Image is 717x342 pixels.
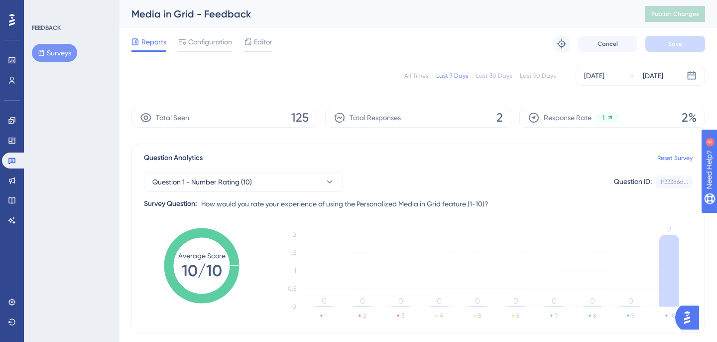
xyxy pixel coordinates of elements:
[614,175,652,188] div: Question ID:
[496,110,503,126] span: 2
[513,296,518,306] tspan: 0
[544,112,592,124] span: Response Rate
[593,312,597,319] text: 8
[291,110,309,126] span: 125
[682,110,697,126] span: 2%
[667,225,671,234] tspan: 2
[590,296,595,306] tspan: 0
[520,72,556,80] div: Last 90 Days
[32,24,61,32] div: FEEDBACK
[552,296,557,306] tspan: 0
[131,7,620,21] div: Media in Grid - Feedback
[478,312,481,319] text: 5
[32,44,77,62] button: Surveys
[668,40,682,48] span: Save
[660,178,688,186] div: 1f33386d...
[290,249,296,256] tspan: 1.5
[360,296,365,306] tspan: 0
[144,172,343,192] button: Question 1 - Number Rating (10)
[201,198,488,210] span: How would you rate your experience of using the Personalized Media in Grid feature (1-10)?
[602,114,604,122] span: 1
[516,312,519,319] text: 6
[628,296,633,306] tspan: 0
[254,36,272,48] span: Editor
[597,40,618,48] span: Cancel
[293,231,296,238] tspan: 2
[437,296,442,306] tspan: 0
[555,312,558,319] text: 7
[182,261,222,280] tspan: 10/10
[398,296,403,306] tspan: 0
[294,267,296,274] tspan: 1
[651,10,699,18] span: Publish Changes
[645,6,705,22] button: Publish Changes
[645,36,705,52] button: Save
[144,198,197,210] div: Survey Question:
[475,296,480,306] tspan: 0
[141,36,166,48] span: Reports
[288,285,296,292] tspan: 0.5
[643,70,663,82] div: [DATE]
[440,312,443,319] text: 4
[675,303,705,333] iframe: UserGuiding AI Assistant Launcher
[401,312,404,319] text: 3
[178,252,226,260] tspan: Average Score
[584,70,604,82] div: [DATE]
[23,2,62,14] span: Need Help?
[292,303,296,310] tspan: 0
[152,176,252,188] span: Question 1 - Number Rating (10)
[363,312,366,319] text: 2
[188,36,232,48] span: Configuration
[476,72,512,80] div: Last 30 Days
[404,72,428,80] div: All Times
[657,154,693,162] a: Reset Survey
[322,296,327,306] tspan: 0
[350,112,401,124] span: Total Responses
[670,312,676,319] text: 10
[69,5,72,13] div: 6
[156,112,189,124] span: Total Seen
[578,36,637,52] button: Cancel
[631,312,634,319] text: 9
[144,152,203,164] span: Question Analytics
[325,312,327,319] text: 1
[436,72,468,80] div: Last 7 Days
